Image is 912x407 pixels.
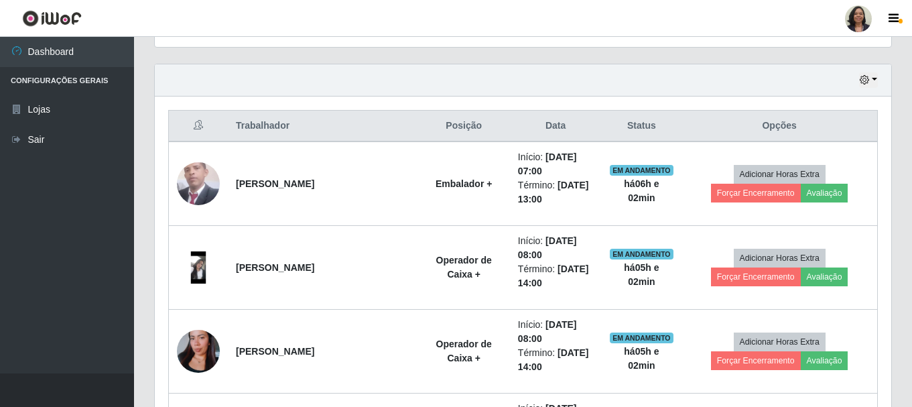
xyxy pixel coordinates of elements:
[518,235,577,260] time: [DATE] 08:00
[177,313,220,390] img: 1743427622998.jpeg
[801,184,848,202] button: Avaliação
[681,111,877,142] th: Opções
[624,178,659,203] strong: há 06 h e 02 min
[624,346,659,371] strong: há 05 h e 02 min
[236,346,314,357] strong: [PERSON_NAME]
[734,333,826,351] button: Adicionar Horas Extra
[418,111,510,142] th: Posição
[610,165,673,176] span: EM ANDAMENTO
[734,249,826,268] button: Adicionar Horas Extra
[711,268,801,286] button: Forçar Encerramento
[236,262,314,273] strong: [PERSON_NAME]
[228,111,418,142] th: Trabalhador
[436,339,492,363] strong: Operador de Caixa +
[610,333,673,343] span: EM ANDAMENTO
[518,178,594,207] li: Término:
[518,319,577,344] time: [DATE] 08:00
[518,262,594,290] li: Término:
[518,234,594,262] li: Início:
[177,160,220,207] img: 1740078176473.jpeg
[801,351,848,370] button: Avaliação
[518,318,594,346] li: Início:
[236,178,314,189] strong: [PERSON_NAME]
[518,346,594,374] li: Término:
[518,152,577,176] time: [DATE] 07:00
[177,251,220,284] img: 1737655206181.jpeg
[510,111,602,142] th: Data
[711,184,801,202] button: Forçar Encerramento
[518,150,594,178] li: Início:
[610,249,673,259] span: EM ANDAMENTO
[711,351,801,370] button: Forçar Encerramento
[436,255,492,280] strong: Operador de Caixa +
[22,10,82,27] img: CoreUI Logo
[624,262,659,287] strong: há 05 h e 02 min
[436,178,492,189] strong: Embalador +
[801,268,848,286] button: Avaliação
[734,165,826,184] button: Adicionar Horas Extra
[601,111,681,142] th: Status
